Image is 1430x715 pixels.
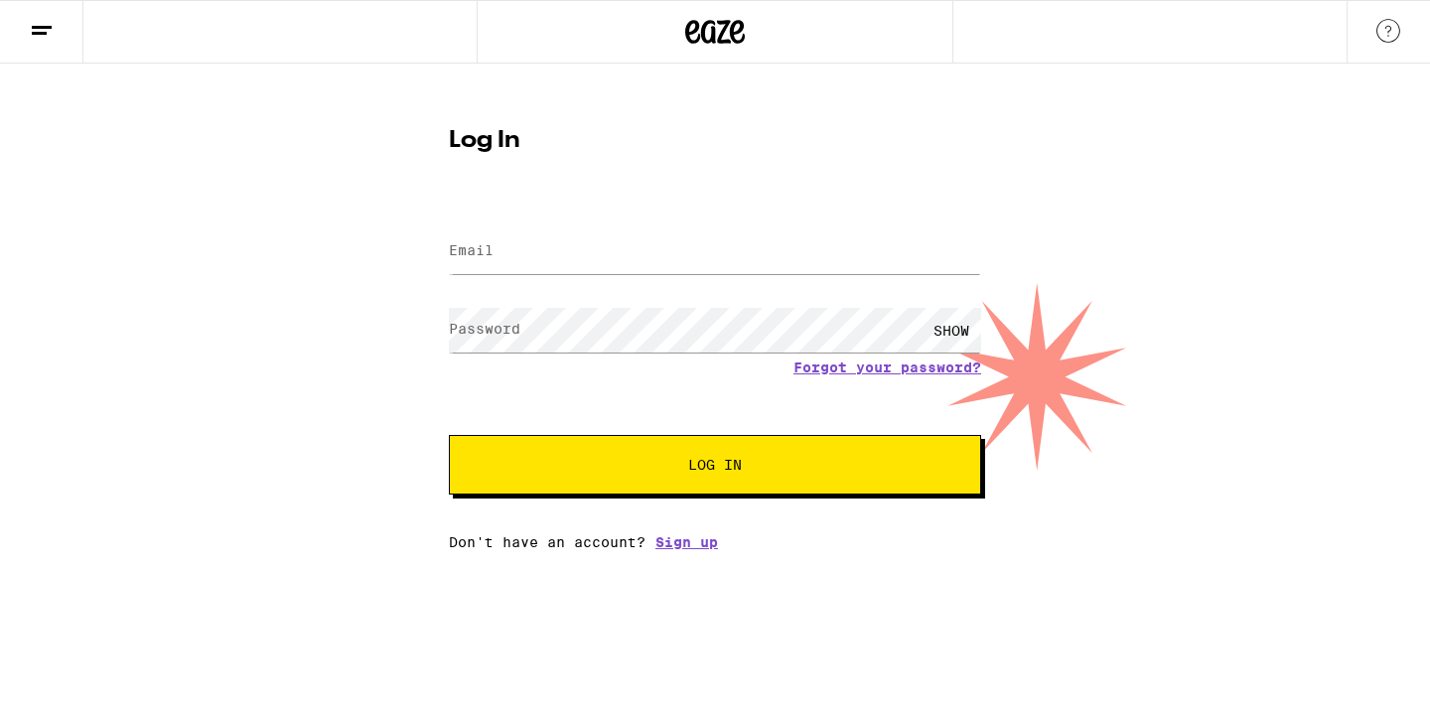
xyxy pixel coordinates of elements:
span: Log In [688,458,742,472]
div: SHOW [922,308,981,353]
div: Don't have an account? [449,534,981,550]
a: Sign up [655,534,718,550]
h1: Log In [449,129,981,153]
a: Forgot your password? [793,359,981,375]
button: Log In [449,435,981,495]
label: Email [449,242,494,258]
input: Email [449,229,981,274]
label: Password [449,321,520,337]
